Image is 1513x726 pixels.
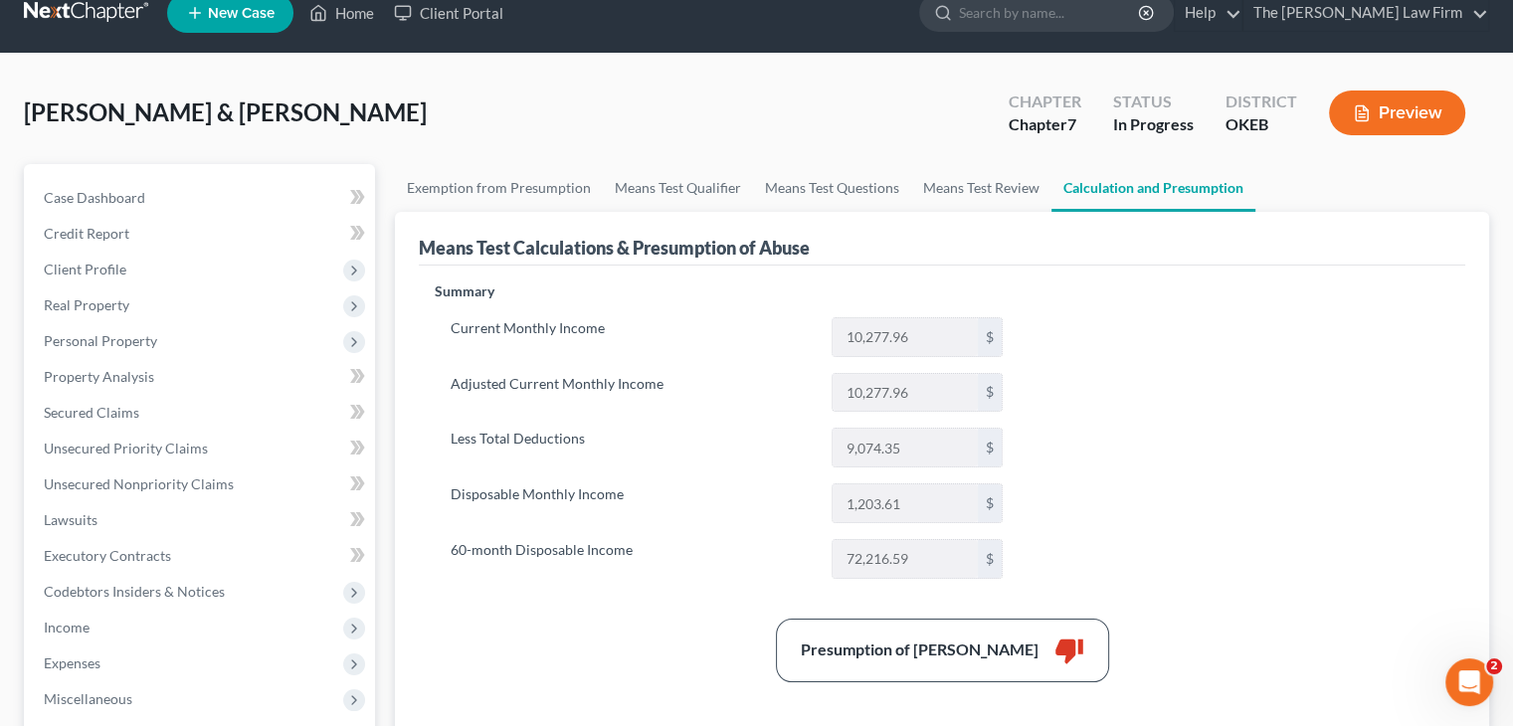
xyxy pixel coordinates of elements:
div: $ [978,540,1002,578]
div: District [1226,91,1297,113]
p: Summary [435,281,1019,301]
a: Secured Claims [28,395,375,431]
span: Unsecured Priority Claims [44,440,208,456]
a: Property Analysis [28,359,375,395]
span: 2 [1486,658,1502,674]
span: 7 [1067,114,1076,133]
div: Means Test Calculations & Presumption of Abuse [419,236,810,260]
span: [PERSON_NAME] & [PERSON_NAME] [24,97,427,126]
label: Less Total Deductions [441,428,822,467]
span: Case Dashboard [44,189,145,206]
span: Executory Contracts [44,547,171,564]
span: Lawsuits [44,511,97,528]
div: Presumption of [PERSON_NAME] [801,638,1039,661]
a: Executory Contracts [28,538,375,574]
span: Miscellaneous [44,690,132,707]
label: Current Monthly Income [441,317,822,357]
span: Personal Property [44,332,157,349]
a: Unsecured Priority Claims [28,431,375,466]
span: Property Analysis [44,368,154,385]
iframe: Intercom live chat [1445,658,1493,706]
div: Chapter [1009,91,1081,113]
div: OKEB [1226,113,1297,136]
input: 0.00 [833,429,978,466]
label: Disposable Monthly Income [441,483,822,523]
div: Chapter [1009,113,1081,136]
a: Lawsuits [28,502,375,538]
div: $ [978,429,1002,466]
button: Preview [1329,91,1465,135]
input: 0.00 [833,318,978,356]
span: Real Property [44,296,129,313]
input: 0.00 [833,540,978,578]
div: $ [978,318,1002,356]
span: Expenses [44,654,100,671]
span: Codebtors Insiders & Notices [44,583,225,600]
div: $ [978,374,1002,412]
a: Credit Report [28,216,375,252]
label: Adjusted Current Monthly Income [441,373,822,413]
div: In Progress [1113,113,1194,136]
a: Exemption from Presumption [395,164,603,212]
a: Means Test Qualifier [603,164,753,212]
a: Unsecured Nonpriority Claims [28,466,375,502]
span: Secured Claims [44,404,139,421]
span: Credit Report [44,225,129,242]
input: 0.00 [833,374,978,412]
div: $ [978,484,1002,522]
a: Calculation and Presumption [1051,164,1255,212]
span: Client Profile [44,261,126,277]
a: Case Dashboard [28,180,375,216]
span: Unsecured Nonpriority Claims [44,475,234,492]
span: Income [44,619,90,635]
input: 0.00 [833,484,978,522]
a: Means Test Questions [753,164,911,212]
div: Status [1113,91,1194,113]
i: thumb_down [1054,635,1084,665]
span: New Case [208,6,275,21]
a: Means Test Review [911,164,1051,212]
label: 60-month Disposable Income [441,539,822,579]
